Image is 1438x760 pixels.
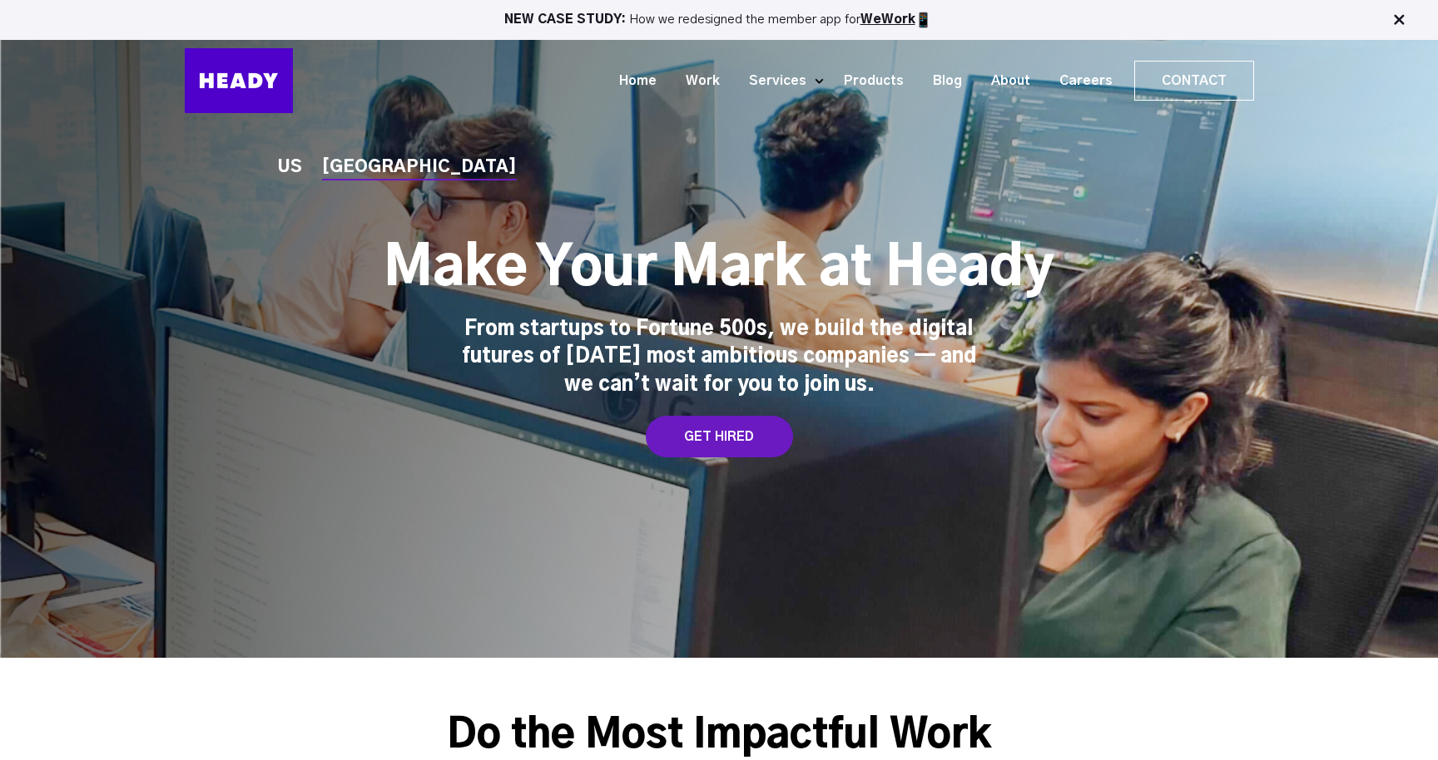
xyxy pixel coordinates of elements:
a: Services [728,66,815,96]
img: app emoji [915,12,932,28]
a: US [278,159,302,176]
div: From startups to Fortune 500s, we build the digital futures of [DATE] most ambitious companies — ... [461,316,977,400]
a: Products [823,66,912,96]
a: About [970,66,1039,96]
a: Home [598,66,665,96]
a: GET HIRED [646,416,793,457]
a: Contact [1135,62,1253,100]
img: Heady_Logo_Web-01 (1) [185,48,293,113]
strong: NEW CASE STUDY: [504,13,629,26]
div: Navigation Menu [310,61,1254,101]
a: Careers [1039,66,1121,96]
p: How we redesigned the member app for [7,12,1431,28]
a: Blog [912,66,970,96]
a: WeWork [860,13,915,26]
a: [GEOGRAPHIC_DATA] [322,159,517,176]
img: Close Bar [1391,12,1407,28]
a: Work [665,66,728,96]
h1: Make Your Mark at Heady [384,236,1054,303]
